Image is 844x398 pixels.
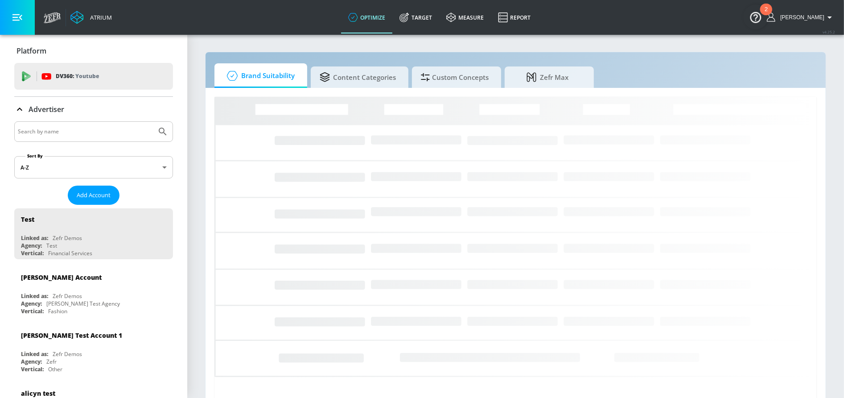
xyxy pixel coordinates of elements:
[21,273,102,282] div: [PERSON_NAME] Account
[21,365,44,373] div: Vertical:
[14,208,173,259] div: TestLinked as:Zefr DemosAgency:TestVertical:Financial Services
[29,104,64,114] p: Advertiser
[767,12,835,23] button: [PERSON_NAME]
[46,358,57,365] div: Zefr
[223,65,295,87] span: Brand Suitability
[68,186,119,205] button: Add Account
[48,307,67,315] div: Fashion
[70,11,112,24] a: Atrium
[21,249,44,257] div: Vertical:
[14,97,173,122] div: Advertiser
[777,14,824,21] span: login as: lindsay.benharris@zefr.com
[341,1,392,33] a: optimize
[25,153,45,159] label: Sort By
[53,292,82,300] div: Zefr Demos
[14,324,173,375] div: [PERSON_NAME] Test Account 1Linked as:Zefr DemosAgency:ZefrVertical:Other
[18,126,153,137] input: Search by name
[77,190,111,200] span: Add Account
[48,365,62,373] div: Other
[21,242,42,249] div: Agency:
[491,1,538,33] a: Report
[439,1,491,33] a: measure
[16,46,46,56] p: Platform
[823,29,835,34] span: v 4.25.2
[21,234,48,242] div: Linked as:
[21,389,55,398] div: alicyn test
[21,307,44,315] div: Vertical:
[21,350,48,358] div: Linked as:
[21,300,42,307] div: Agency:
[514,66,581,88] span: Zefr Max
[21,215,34,224] div: Test
[14,38,173,63] div: Platform
[21,331,122,340] div: [PERSON_NAME] Test Account 1
[320,66,396,88] span: Content Categories
[21,358,42,365] div: Agency:
[765,9,768,21] div: 2
[21,292,48,300] div: Linked as:
[75,71,99,81] p: Youtube
[743,4,768,29] button: Open Resource Center, 2 new notifications
[392,1,439,33] a: Target
[14,156,173,178] div: A-Z
[86,13,112,21] div: Atrium
[14,266,173,317] div: [PERSON_NAME] AccountLinked as:Zefr DemosAgency:[PERSON_NAME] Test AgencyVertical:Fashion
[14,63,173,90] div: DV360: Youtube
[56,71,99,81] p: DV360:
[46,300,120,307] div: [PERSON_NAME] Test Agency
[421,66,489,88] span: Custom Concepts
[53,350,82,358] div: Zefr Demos
[48,249,92,257] div: Financial Services
[46,242,57,249] div: Test
[53,234,82,242] div: Zefr Demos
